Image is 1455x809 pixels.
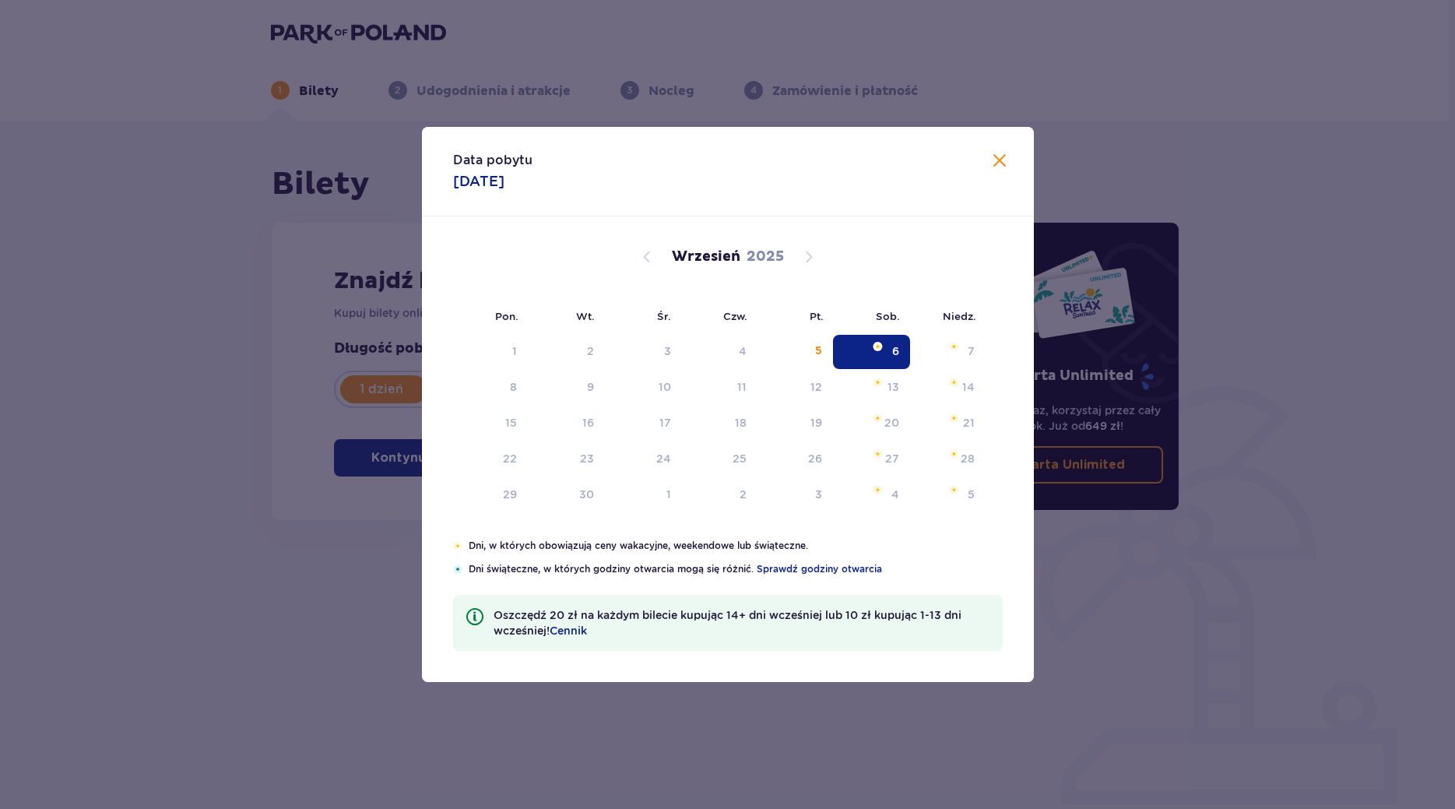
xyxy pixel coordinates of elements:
div: 2 [587,343,594,359]
td: niedziela, 5 października 2025 [910,478,986,512]
div: 13 [887,379,899,395]
td: niedziela, 14 września 2025 [910,371,986,405]
td: środa, 10 września 2025 [605,371,682,405]
div: 20 [884,415,899,431]
td: poniedziałek, 8 września 2025 [453,371,529,405]
td: Not available. poniedziałek, 1 września 2025 [453,335,529,369]
td: poniedziałek, 15 września 2025 [453,406,529,441]
div: 19 [810,415,822,431]
div: 11 [737,379,747,395]
td: środa, 1 października 2025 [605,478,682,512]
td: piątek, 12 września 2025 [757,371,833,405]
td: wtorek, 16 września 2025 [528,406,605,441]
p: 2025 [747,248,784,266]
td: Not available. środa, 3 września 2025 [605,335,682,369]
div: 27 [885,451,899,466]
div: 30 [579,487,594,502]
td: sobota, 20 września 2025 [833,406,910,441]
div: 17 [659,415,671,431]
div: 16 [582,415,594,431]
div: 5 [815,343,822,359]
small: Śr. [657,310,671,322]
div: 9 [587,379,594,395]
small: Pt. [810,310,824,322]
td: wtorek, 30 września 2025 [528,478,605,512]
div: 2 [740,487,747,502]
td: niedziela, 7 września 2025 [910,335,986,369]
small: Czw. [723,310,747,322]
td: piątek, 19 września 2025 [757,406,833,441]
td: środa, 17 września 2025 [605,406,682,441]
td: poniedziałek, 22 września 2025 [453,442,529,477]
div: 8 [510,379,517,395]
div: 29 [503,487,517,502]
div: 24 [656,451,671,466]
div: 15 [505,415,517,431]
td: czwartek, 2 października 2025 [682,478,757,512]
div: 25 [733,451,747,466]
div: 1 [512,343,517,359]
td: środa, 24 września 2025 [605,442,682,477]
td: wtorek, 23 września 2025 [528,442,605,477]
div: 1 [666,487,671,502]
td: czwartek, 11 września 2025 [682,371,757,405]
div: 10 [659,379,671,395]
div: 6 [892,343,899,359]
td: Not available. piątek, 5 września 2025 [757,335,833,369]
td: Not available. wtorek, 2 września 2025 [528,335,605,369]
small: Wt. [576,310,595,322]
small: Sob. [876,310,900,322]
td: piątek, 26 września 2025 [757,442,833,477]
td: czwartek, 18 września 2025 [682,406,757,441]
td: niedziela, 28 września 2025 [910,442,986,477]
p: Wrzesień [672,248,740,266]
div: Calendar [422,216,1034,539]
td: piątek, 3 października 2025 [757,478,833,512]
div: 26 [808,451,822,466]
div: 23 [580,451,594,466]
td: sobota, 13 września 2025 [833,371,910,405]
td: czwartek, 25 września 2025 [682,442,757,477]
td: Selected. sobota, 6 września 2025 [833,335,910,369]
div: 3 [815,487,822,502]
div: 4 [891,487,899,502]
small: Pon. [495,310,518,322]
div: 3 [664,343,671,359]
div: 22 [503,451,517,466]
small: Niedz. [943,310,976,322]
td: wtorek, 9 września 2025 [528,371,605,405]
td: Not available. czwartek, 4 września 2025 [682,335,757,369]
div: 4 [739,343,747,359]
div: 12 [810,379,822,395]
td: poniedziałek, 29 września 2025 [453,478,529,512]
div: 18 [735,415,747,431]
td: sobota, 27 września 2025 [833,442,910,477]
td: sobota, 4 października 2025 [833,478,910,512]
td: niedziela, 21 września 2025 [910,406,986,441]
